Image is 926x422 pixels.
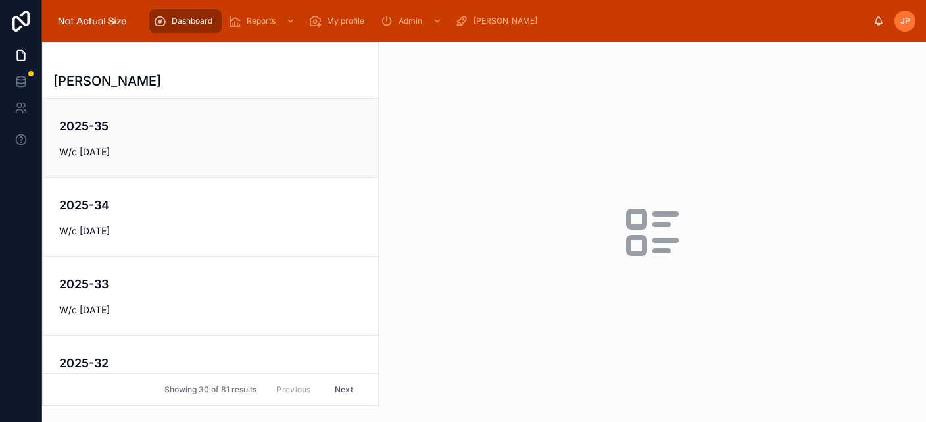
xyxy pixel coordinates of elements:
[59,145,362,159] span: W/c [DATE]
[164,384,256,395] span: Showing 30 of 81 results
[900,16,910,26] span: JP
[376,9,449,33] a: Admin
[399,16,422,26] span: Admin
[59,117,362,135] h4: 2025-35
[53,11,132,32] img: App logo
[305,9,374,33] a: My profile
[327,16,364,26] span: My profile
[43,335,378,414] a: 2025-32W/c [DATE]
[224,9,302,33] a: Reports
[59,275,362,293] h4: 2025-33
[474,16,537,26] span: [PERSON_NAME]
[59,303,362,317] span: W/c [DATE]
[59,354,362,372] h4: 2025-32
[53,72,161,90] h1: [PERSON_NAME]
[143,7,873,36] div: scrollable content
[172,16,212,26] span: Dashboard
[43,177,378,256] a: 2025-34W/c [DATE]
[451,9,547,33] a: [PERSON_NAME]
[149,9,222,33] a: Dashboard
[59,224,362,238] span: W/c [DATE]
[43,99,378,177] a: 2025-35W/c [DATE]
[59,196,362,214] h4: 2025-34
[43,256,378,335] a: 2025-33W/c [DATE]
[326,379,362,400] button: Next
[247,16,276,26] span: Reports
